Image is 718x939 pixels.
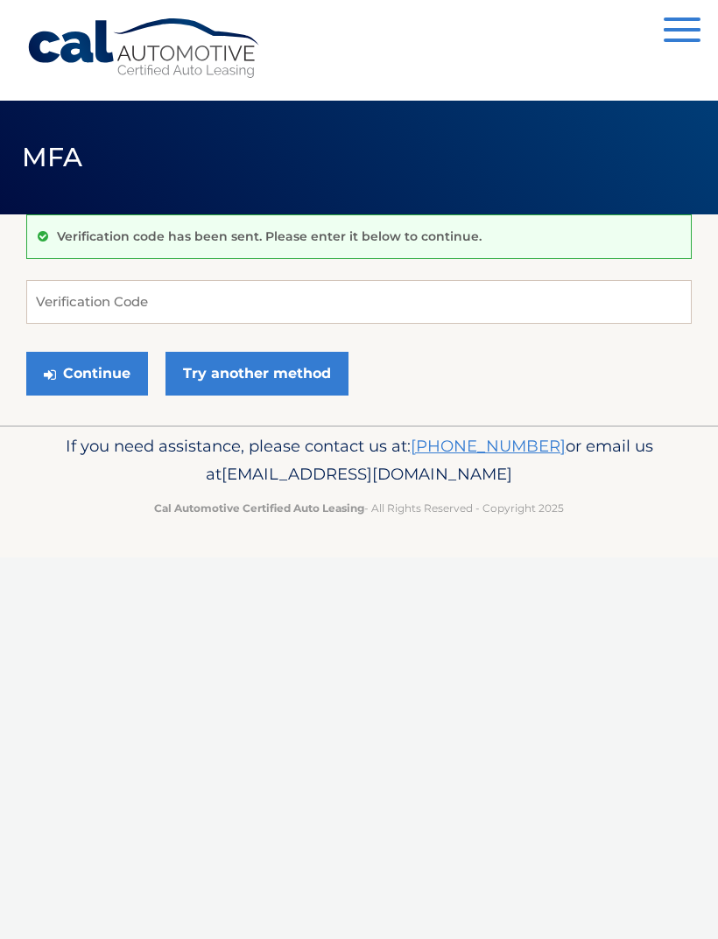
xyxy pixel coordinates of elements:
[154,501,364,515] strong: Cal Automotive Certified Auto Leasing
[26,432,692,488] p: If you need assistance, please contact us at: or email us at
[165,352,348,396] a: Try another method
[222,464,512,484] span: [EMAIL_ADDRESS][DOMAIN_NAME]
[26,18,263,80] a: Cal Automotive
[26,352,148,396] button: Continue
[26,280,692,324] input: Verification Code
[22,141,83,173] span: MFA
[57,228,482,244] p: Verification code has been sent. Please enter it below to continue.
[26,499,692,517] p: - All Rights Reserved - Copyright 2025
[411,436,566,456] a: [PHONE_NUMBER]
[664,18,700,46] button: Menu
